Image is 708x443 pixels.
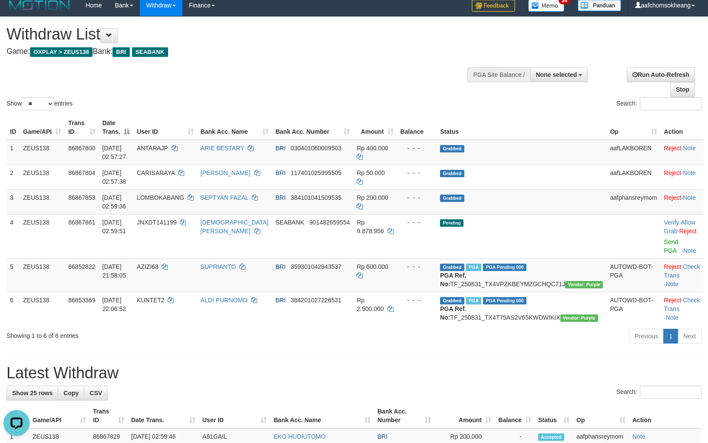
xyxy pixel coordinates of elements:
[63,390,79,397] span: Copy
[616,97,701,110] label: Search:
[437,258,606,292] td: TF_250831_TX4VPZKBEYMZGCHQC71J
[374,403,434,428] th: Bank Acc. Number: activate to sort column ascending
[7,403,29,428] th: ID: activate to sort column descending
[20,115,65,140] th: Game/API: activate to sort column ascending
[627,67,695,82] a: Run Auto-Refresh
[400,193,433,202] div: - - -
[440,264,464,271] span: Grabbed
[20,258,65,292] td: ZEUS138
[640,97,701,110] input: Search:
[437,115,606,140] th: Status
[68,297,95,304] span: 86853369
[272,115,353,140] th: Bank Acc. Number: activate to sort column ascending
[661,292,704,325] td: · ·
[309,219,350,226] span: Copy 901482659554 to clipboard
[664,169,682,176] a: Reject
[440,219,463,227] span: Pending
[466,297,481,304] span: Marked by aaftrukkakada
[7,214,20,258] td: 4
[679,228,697,235] a: Reject
[666,281,679,288] a: Note
[7,97,73,110] label: Show entries
[606,258,660,292] td: AUTOWD-BOT-PGA
[103,194,126,210] span: [DATE] 02:59:36
[137,145,168,152] span: ANTARAJP
[661,189,704,214] td: ·
[103,145,126,160] span: [DATE] 02:57:27
[22,97,54,110] select: Showentries
[291,145,341,152] span: Copy 030401060009503 to clipboard
[137,169,175,176] span: CARISARAYA
[440,297,464,304] span: Grabbed
[663,329,678,344] a: 1
[7,165,20,189] td: 2
[29,403,89,428] th: Game/API: activate to sort column ascending
[400,169,433,177] div: - - -
[7,292,20,325] td: 6
[495,403,535,428] th: Balance: activate to sort column ascending
[7,115,20,140] th: ID
[7,140,20,165] td: 1
[89,403,128,428] th: Trans ID: activate to sort column ascending
[437,292,606,325] td: TF_250831_TX4T75AS2V65KWDWIKIX
[30,47,93,57] span: OXPLAY > ZEUS138
[20,189,65,214] td: ZEUS138
[666,314,679,321] a: Note
[616,386,701,399] label: Search:
[137,263,159,270] span: AZIZI68
[68,219,95,226] span: 86867861
[353,115,397,140] th: Amount: activate to sort column ascending
[530,67,588,82] button: None selected
[629,329,664,344] a: Previous
[275,263,285,270] span: BRI
[201,194,248,201] a: SEPTYAN FAZAL
[664,219,679,226] a: Verify
[397,115,437,140] th: Balance
[629,403,701,428] th: Action
[7,328,288,340] div: Showing 1 to 6 of 6 entries
[103,169,126,185] span: [DATE] 02:57:38
[664,297,700,312] a: Check Trans
[606,165,660,189] td: aafLAKBOREN
[664,145,682,152] a: Reject
[664,263,682,270] a: Reject
[440,305,466,321] b: PGA Ref. No:
[664,238,678,254] a: Send PGA
[640,386,701,399] input: Search:
[678,329,701,344] a: Next
[440,145,464,152] span: Grabbed
[606,115,660,140] th: Op: activate to sort column ascending
[7,189,20,214] td: 3
[99,115,133,140] th: Date Trans.: activate to sort column descending
[291,194,341,201] span: Copy 384101041509535 to clipboard
[103,297,126,312] span: [DATE] 22:06:52
[201,145,244,152] a: ARIE BESTARY
[483,264,526,271] span: PGA Pending
[20,140,65,165] td: ZEUS138
[560,314,598,322] span: Vendor URL: https://trx4.1velocity.biz
[7,26,463,43] h1: Withdraw List
[357,263,388,270] span: Rp 600.000
[112,47,129,57] span: BRI
[7,364,701,382] h1: Latest Withdraw
[103,263,126,279] span: [DATE] 21:58:05
[270,403,374,428] th: Bank Acc. Name: activate to sort column ascending
[683,145,696,152] a: Note
[664,219,695,235] a: Allow Grab
[357,297,384,312] span: Rp 2.500.000
[137,194,184,201] span: LOMBOKABANG
[357,145,388,152] span: Rp 400.000
[20,165,65,189] td: ZEUS138
[606,292,660,325] td: AUTOWD-BOT-PGA
[664,219,695,235] span: ·
[661,214,704,258] td: · ·
[7,386,58,400] a: Show 25 rows
[440,195,464,202] span: Grabbed
[400,262,433,271] div: - - -
[670,82,695,97] a: Stop
[89,390,102,397] span: CSV
[133,115,197,140] th: User ID: activate to sort column ascending
[7,47,463,56] h4: Game: Bank:
[274,433,326,440] a: EKO HUDIUTOMO
[357,219,384,235] span: Rp 9.878.956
